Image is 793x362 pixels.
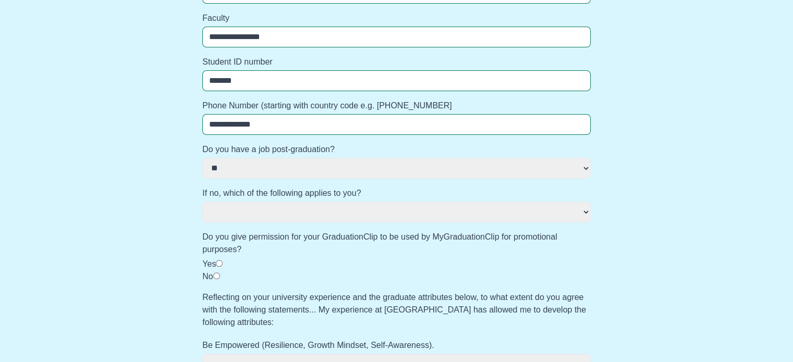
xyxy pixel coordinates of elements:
label: Phone Number (starting with country code e.g. [PHONE_NUMBER] [202,99,591,112]
label: Yes [202,259,216,268]
label: No [202,272,213,281]
label: Reflecting on your university experience and the graduate attributes below, to what extent do you... [202,291,591,329]
label: Student ID number [202,56,591,68]
label: Faculty [202,12,591,24]
label: Do you give permission for your GraduationClip to be used by MyGraduationClip for promotional pur... [202,231,591,256]
label: Do you have a job post-graduation? [202,143,591,156]
label: If no, which of the following applies to you? [202,187,591,199]
label: Be Empowered (Resilience, Growth Mindset, Self-Awareness). [202,339,591,352]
